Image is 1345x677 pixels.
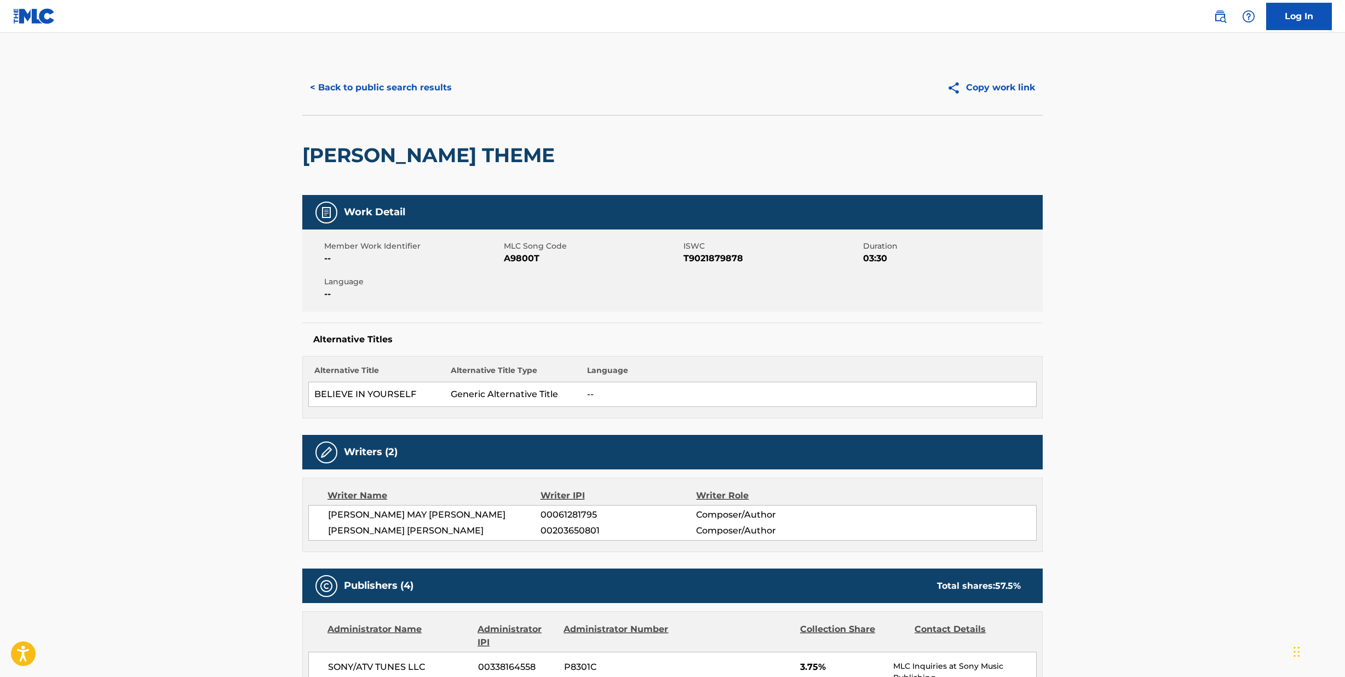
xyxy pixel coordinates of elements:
[683,252,860,265] span: T9021879878
[504,252,681,265] span: A9800T
[1242,10,1255,23] img: help
[1266,3,1332,30] a: Log In
[309,365,445,382] th: Alternative Title
[328,661,470,674] span: SONY/ATV TUNES LLC
[309,382,445,407] td: BELIEVE IN YOURSELF
[541,508,696,521] span: 00061281795
[863,240,1040,252] span: Duration
[696,524,838,537] span: Composer/Author
[937,580,1021,593] div: Total shares:
[541,489,697,502] div: Writer IPI
[1290,624,1345,677] iframe: Chat Widget
[324,288,501,301] span: --
[324,252,501,265] span: --
[800,623,906,649] div: Collection Share
[478,661,556,674] span: 00338164558
[324,240,501,252] span: Member Work Identifier
[344,580,413,592] h5: Publishers (4)
[1214,10,1227,23] img: search
[863,252,1040,265] span: 03:30
[327,623,469,649] div: Administrator Name
[800,661,885,674] span: 3.75%
[344,446,398,458] h5: Writers (2)
[541,524,696,537] span: 00203650801
[320,580,333,593] img: Publishers
[302,143,560,168] h2: [PERSON_NAME] THEME
[328,508,541,521] span: [PERSON_NAME] MAY [PERSON_NAME]
[313,334,1032,345] h5: Alternative Titles
[582,382,1037,407] td: --
[582,365,1037,382] th: Language
[1294,635,1300,668] div: Drag
[564,661,670,674] span: P8301C
[696,489,838,502] div: Writer Role
[302,74,459,101] button: < Back to public search results
[1238,5,1260,27] div: Help
[947,81,966,95] img: Copy work link
[915,623,1021,649] div: Contact Details
[504,240,681,252] span: MLC Song Code
[696,508,838,521] span: Composer/Author
[478,623,555,649] div: Administrator IPI
[344,206,405,219] h5: Work Detail
[320,206,333,219] img: Work Detail
[13,8,55,24] img: MLC Logo
[445,365,582,382] th: Alternative Title Type
[324,276,501,288] span: Language
[320,446,333,459] img: Writers
[995,581,1021,591] span: 57.5 %
[683,240,860,252] span: ISWC
[939,74,1043,101] button: Copy work link
[328,524,541,537] span: [PERSON_NAME] [PERSON_NAME]
[327,489,541,502] div: Writer Name
[564,623,670,649] div: Administrator Number
[1209,5,1231,27] a: Public Search
[445,382,582,407] td: Generic Alternative Title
